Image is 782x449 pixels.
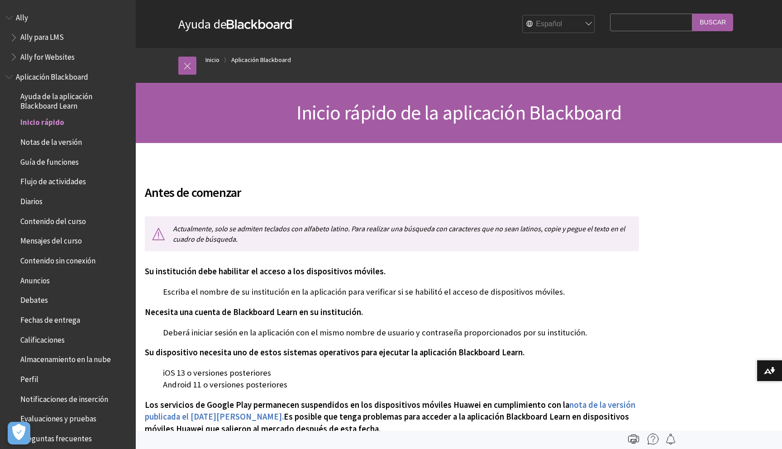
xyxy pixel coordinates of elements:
[145,400,635,422] a: nota de la versión publicada el [DATE][PERSON_NAME].
[20,372,38,384] span: Perfil
[145,400,569,410] span: Los servicios de Google Play permanecen suspendidos en los dispositivos móviles Huawei en cumplim...
[648,434,658,444] img: More help
[628,434,639,444] img: Print
[20,273,50,285] span: Anuncios
[145,216,639,251] p: Actualmente, solo se admiten teclados con alfabeto latino. Para realizar una búsqueda con caracte...
[20,154,79,167] span: Guía de funciones
[145,172,639,202] h2: Antes de comenzar
[20,253,95,265] span: Contenido sin conexión
[20,352,111,364] span: Almacenamiento en la nube
[20,234,82,246] span: Mensajes del curso
[16,69,88,81] span: Aplicación Blackboard
[296,100,621,125] span: Inicio rápido de la aplicación Blackboard
[20,332,65,344] span: Calificaciones
[20,431,92,443] span: Preguntas frecuentes
[227,19,294,29] strong: Blackboard
[145,327,639,339] p: Deberá iniciar sesión en la aplicación con el mismo nombre de usuario y contraseña proporcionados...
[145,307,363,317] span: Necesita una cuenta de Blackboard Learn en su institución.
[692,14,733,31] input: Buscar
[5,10,130,65] nav: Book outline for Anthology Ally Help
[20,214,86,226] span: Contenido del curso
[20,134,82,147] span: Notas de la versión
[20,194,43,206] span: Diarios
[145,347,525,358] span: Su dispositivo necesita uno de estos sistemas operativos para ejecutar la aplicación Blackboard L...
[20,392,108,404] span: Notificaciones de inserción
[20,49,75,62] span: Ally for Websites
[20,174,86,186] span: Flujo de actividades
[20,411,96,424] span: Evaluaciones y pruebas
[145,286,639,298] p: Escriba el nombre de su institución en la aplicación para verificar si se habilitó el acceso de d...
[145,266,386,277] span: Su institución debe habilitar el acceso a los dispositivos móviles.
[20,115,64,127] span: Inicio rápido
[145,367,639,391] p: iOS 13 o versiones posteriores Android 11 o versiones posteriores
[20,89,129,110] span: Ayuda de la aplicación Blackboard Learn
[523,15,595,33] select: Site Language Selector
[20,293,48,305] span: Debates
[231,54,291,66] a: Aplicación Blackboard
[178,16,294,32] a: Ayuda deBlackboard
[20,30,64,42] span: Ally para LMS
[8,422,30,444] button: Abrir preferencias
[16,10,28,22] span: Ally
[665,434,676,444] img: Follow this page
[20,312,80,325] span: Fechas de entrega
[145,411,629,434] span: Es posible que tenga problemas para acceder a la aplicación Blackboard Learn en dispositivos móvi...
[205,54,219,66] a: Inicio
